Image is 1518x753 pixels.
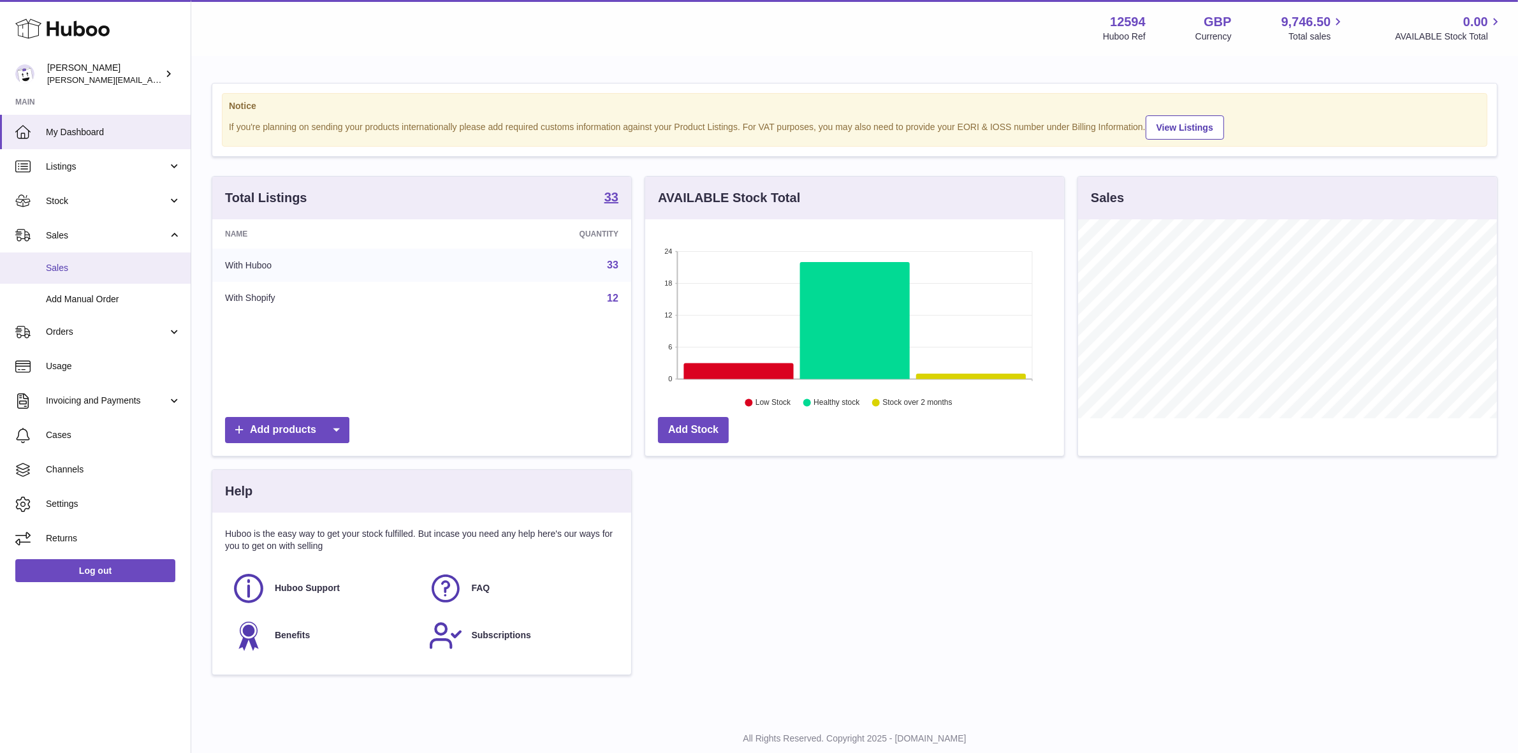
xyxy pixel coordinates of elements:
a: 12 [607,293,618,303]
a: Log out [15,559,175,582]
span: Benefits [275,629,310,641]
span: Channels [46,464,181,476]
strong: Notice [229,100,1480,112]
span: 9,746.50 [1281,13,1331,31]
a: 33 [604,191,618,206]
span: Total sales [1288,31,1345,43]
th: Quantity [438,219,631,249]
span: Orders [46,326,168,338]
h3: AVAILABLE Stock Total [658,189,800,207]
a: FAQ [428,571,613,606]
td: With Huboo [212,249,438,282]
a: 0.00 AVAILABLE Stock Total [1395,13,1503,43]
text: 24 [664,247,672,255]
span: AVAILABLE Stock Total [1395,31,1503,43]
text: 0 [668,375,672,383]
th: Name [212,219,438,249]
text: 18 [664,279,672,287]
div: [PERSON_NAME] [47,62,162,86]
a: Benefits [231,618,416,653]
text: Healthy stock [814,398,860,407]
span: Stock [46,195,168,207]
span: Cases [46,429,181,441]
span: Invoicing and Payments [46,395,168,407]
span: Usage [46,360,181,372]
span: Subscriptions [472,629,531,641]
span: FAQ [472,582,490,594]
p: Huboo is the easy way to get your stock fulfilled. But incase you need any help here's our ways f... [225,528,618,552]
text: 6 [668,343,672,351]
h3: Sales [1091,189,1124,207]
img: owen@wearemakewaves.com [15,64,34,84]
a: Add Stock [658,417,729,443]
a: 33 [607,260,618,270]
td: With Shopify [212,282,438,315]
h3: Total Listings [225,189,307,207]
div: If you're planning on sending your products internationally please add required customs informati... [229,113,1480,140]
text: 12 [664,311,672,319]
a: Subscriptions [428,618,613,653]
span: Huboo Support [275,582,340,594]
div: Currency [1195,31,1232,43]
a: 9,746.50 Total sales [1281,13,1346,43]
span: 0.00 [1463,13,1488,31]
span: Settings [46,498,181,510]
a: Add products [225,417,349,443]
strong: 33 [604,191,618,203]
p: All Rights Reserved. Copyright 2025 - [DOMAIN_NAME] [201,733,1508,745]
h3: Help [225,483,252,500]
span: My Dashboard [46,126,181,138]
a: View Listings [1146,115,1224,140]
span: [PERSON_NAME][EMAIL_ADDRESS][DOMAIN_NAME] [47,75,256,85]
span: Returns [46,532,181,545]
span: Sales [46,262,181,274]
span: Listings [46,161,168,173]
div: Huboo Ref [1103,31,1146,43]
text: Stock over 2 months [882,398,952,407]
span: Sales [46,230,168,242]
a: Huboo Support [231,571,416,606]
span: Add Manual Order [46,293,181,305]
strong: 12594 [1110,13,1146,31]
strong: GBP [1204,13,1231,31]
text: Low Stock [755,398,791,407]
